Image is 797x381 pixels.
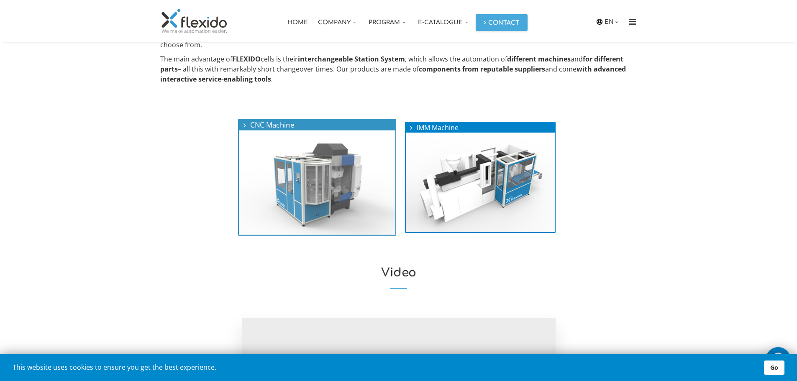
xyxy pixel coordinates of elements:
a: IMM Machine [406,123,555,232]
strong: interchangeable Station System [298,54,405,64]
img: icon-laguage.svg [596,18,603,26]
img: Flexido, d.o.o. [160,8,229,33]
strong: for different parts [160,54,623,74]
strong: FLEXIDO [232,54,261,64]
strong: different machines [507,54,571,64]
strong: components from reputable suppliers [419,64,545,74]
p: The main advantage of cells is their , which allows the automation of and – all this with remarka... [160,54,637,84]
img: IMM Machine [406,133,555,232]
img: whatsapp_icon_white.svg [770,351,787,367]
a: EN [605,17,620,26]
i: Menu [626,18,639,26]
h2: Video [160,266,637,289]
a: CNC Machine [239,120,395,235]
a: Contact [476,14,528,31]
a: Go [764,361,784,375]
img: CNC Machine [239,130,395,235]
